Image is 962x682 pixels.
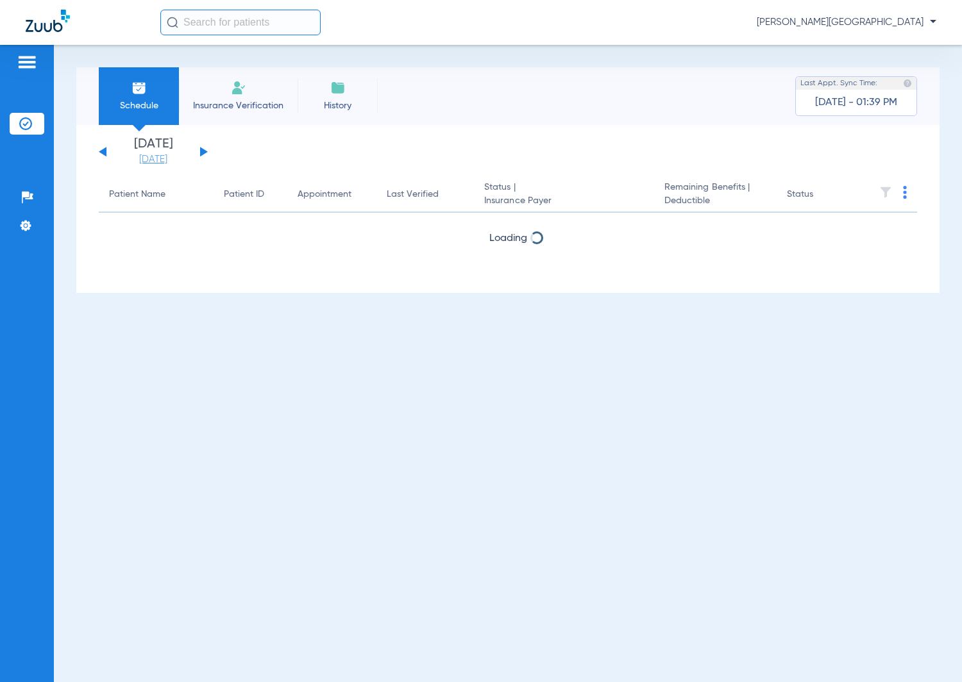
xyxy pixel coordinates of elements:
li: [DATE] [115,138,192,166]
a: [DATE] [115,153,192,166]
img: filter.svg [879,186,892,199]
img: hamburger-icon [17,54,37,70]
div: Patient Name [109,188,165,201]
th: Status | [474,177,654,213]
span: Loading [489,233,527,244]
div: Last Verified [387,188,464,201]
div: Patient ID [224,188,277,201]
th: Status [777,177,863,213]
img: Zuub Logo [26,10,70,32]
img: History [330,80,346,96]
span: Last Appt. Sync Time: [800,77,877,90]
span: History [307,99,368,112]
th: Remaining Benefits | [654,177,777,213]
span: [DATE] - 01:39 PM [815,96,897,109]
img: group-dot-blue.svg [903,186,907,199]
img: Schedule [131,80,147,96]
img: Search Icon [167,17,178,28]
span: [PERSON_NAME][GEOGRAPHIC_DATA] [757,16,936,29]
img: last sync help info [903,79,912,88]
span: Deductible [664,194,766,208]
div: Patient Name [109,188,203,201]
input: Search for patients [160,10,321,35]
img: Manual Insurance Verification [231,80,246,96]
div: Appointment [298,188,351,201]
span: Insurance Payer [484,194,644,208]
div: Patient ID [224,188,264,201]
span: Insurance Verification [189,99,288,112]
span: Schedule [108,99,169,112]
div: Last Verified [387,188,439,201]
div: Appointment [298,188,366,201]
